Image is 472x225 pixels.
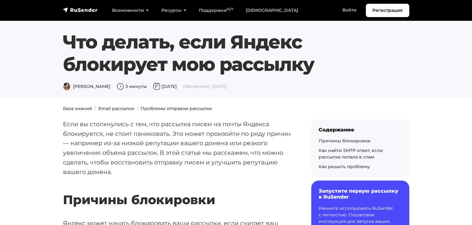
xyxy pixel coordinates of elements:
[98,106,134,111] a: Email рассылки
[63,174,291,207] h2: Причины блокировки
[153,84,177,89] span: [DATE]
[141,106,212,111] a: Проблемы отправки рассылки
[59,105,413,112] nav: breadcrumb
[117,83,124,90] img: Время чтения
[63,106,92,111] a: База знаний
[63,119,291,177] p: Если вы столкнулись с тем, что рассылка писем на почты Яндекса блокируется, не стоит паниковать. ...
[226,7,233,11] sup: 24/7
[63,31,409,76] h1: Что делать, если Яндекс блокирует мою рассылку
[153,83,160,90] img: Дата публикации
[366,4,409,17] a: Регистрация
[193,4,240,17] a: Поддержка24/7
[319,188,402,200] h6: Запустите первую рассылку в RuSender
[63,84,110,89] span: [PERSON_NAME]
[117,84,147,89] span: 3 минуты
[63,7,98,13] img: RuSender
[319,127,402,133] div: Содержание
[183,84,227,89] span: Обновлено: [DATE]
[336,4,363,16] a: Войти
[240,4,304,17] a: [DEMOGRAPHIC_DATA]
[319,138,371,144] a: Причины блокировки
[155,4,193,17] a: Ресурсы
[319,164,370,169] a: Как решить проблему
[106,4,155,17] a: Возможности
[319,148,383,160] a: Как найти SMTP-ответ, если рассылка попала в спам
